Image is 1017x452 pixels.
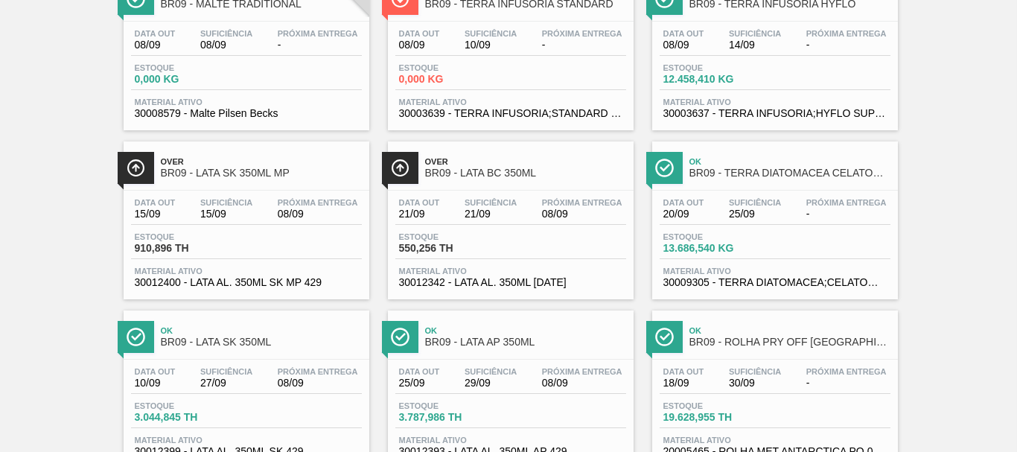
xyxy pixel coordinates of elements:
[806,39,887,51] span: -
[135,267,358,276] span: Material ativo
[465,39,517,51] span: 10/09
[663,198,704,207] span: Data out
[465,29,517,38] span: Suficiência
[542,198,622,207] span: Próxima Entrega
[663,232,768,241] span: Estoque
[200,39,252,51] span: 08/09
[399,243,503,254] span: 550,256 TH
[135,243,239,254] span: 910,896 TH
[399,198,440,207] span: Data out
[399,267,622,276] span: Material ativo
[278,39,358,51] span: -
[135,29,176,38] span: Data out
[663,39,704,51] span: 08/09
[161,337,362,348] span: BR09 - LATA SK 350ML
[278,198,358,207] span: Próxima Entrega
[127,328,145,346] img: Ícone
[465,378,517,389] span: 29/09
[399,378,440,389] span: 25/09
[663,367,704,376] span: Data out
[663,401,768,410] span: Estoque
[399,412,503,423] span: 3.787,986 TH
[729,198,781,207] span: Suficiência
[542,209,622,220] span: 08/09
[655,159,674,177] img: Ícone
[542,29,622,38] span: Próxima Entrega
[663,243,768,254] span: 13.686,540 KG
[391,159,409,177] img: Ícone
[663,378,704,389] span: 18/09
[663,63,768,72] span: Estoque
[278,29,358,38] span: Próxima Entrega
[200,378,252,389] span: 27/09
[729,29,781,38] span: Suficiência
[806,378,887,389] span: -
[399,401,503,410] span: Estoque
[399,108,622,119] span: 30003639 - TERRA INFUSORIA;STANDARD SUPER CEL
[135,74,239,85] span: 0,000 KG
[542,39,622,51] span: -
[689,337,890,348] span: BR09 - ROLHA PRY OFF ANTARCTICA 300ML
[135,209,176,220] span: 15/09
[399,209,440,220] span: 21/09
[663,267,887,276] span: Material ativo
[663,209,704,220] span: 20/09
[689,168,890,179] span: BR09 - TERRA DIATOMACEA CELATOM FW14
[663,98,887,106] span: Material ativo
[399,63,503,72] span: Estoque
[135,232,239,241] span: Estoque
[135,98,358,106] span: Material ativo
[391,328,409,346] img: Ícone
[135,378,176,389] span: 10/09
[399,74,503,85] span: 0,000 KG
[200,198,252,207] span: Suficiência
[399,232,503,241] span: Estoque
[278,209,358,220] span: 08/09
[161,157,362,166] span: Over
[465,367,517,376] span: Suficiência
[663,277,887,288] span: 30009305 - TERRA DIATOMACEA;CELATOM FW14
[161,168,362,179] span: BR09 - LATA SK 350ML MP
[425,157,626,166] span: Over
[425,168,626,179] span: BR09 - LATA BC 350ML
[135,401,239,410] span: Estoque
[663,412,768,423] span: 19.628,955 TH
[112,130,377,299] a: ÍconeOverBR09 - LATA SK 350ML MPData out15/09Suficiência15/09Próxima Entrega08/09Estoque910,896 T...
[278,378,358,389] span: 08/09
[806,29,887,38] span: Próxima Entrega
[806,209,887,220] span: -
[689,157,890,166] span: Ok
[278,367,358,376] span: Próxima Entrega
[729,209,781,220] span: 25/09
[542,378,622,389] span: 08/09
[161,326,362,335] span: Ok
[399,39,440,51] span: 08/09
[399,98,622,106] span: Material ativo
[135,63,239,72] span: Estoque
[399,29,440,38] span: Data out
[425,326,626,335] span: Ok
[135,108,358,119] span: 30008579 - Malte Pilsen Becks
[135,436,358,445] span: Material ativo
[729,39,781,51] span: 14/09
[377,130,641,299] a: ÍconeOverBR09 - LATA BC 350MLData out21/09Suficiência21/09Próxima Entrega08/09Estoque550,256 THMa...
[729,367,781,376] span: Suficiência
[806,198,887,207] span: Próxima Entrega
[542,367,622,376] span: Próxima Entrega
[200,29,252,38] span: Suficiência
[135,367,176,376] span: Data out
[135,412,239,423] span: 3.044,845 TH
[200,367,252,376] span: Suficiência
[465,209,517,220] span: 21/09
[663,436,887,445] span: Material ativo
[200,209,252,220] span: 15/09
[806,367,887,376] span: Próxima Entrega
[641,130,905,299] a: ÍconeOkBR09 - TERRA DIATOMACEA CELATOM FW14Data out20/09Suficiência25/09Próxima Entrega-Estoque13...
[135,198,176,207] span: Data out
[689,326,890,335] span: Ok
[663,74,768,85] span: 12.458,410 KG
[465,198,517,207] span: Suficiência
[425,337,626,348] span: BR09 - LATA AP 350ML
[399,367,440,376] span: Data out
[399,277,622,288] span: 30012342 - LATA AL. 350ML BC 429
